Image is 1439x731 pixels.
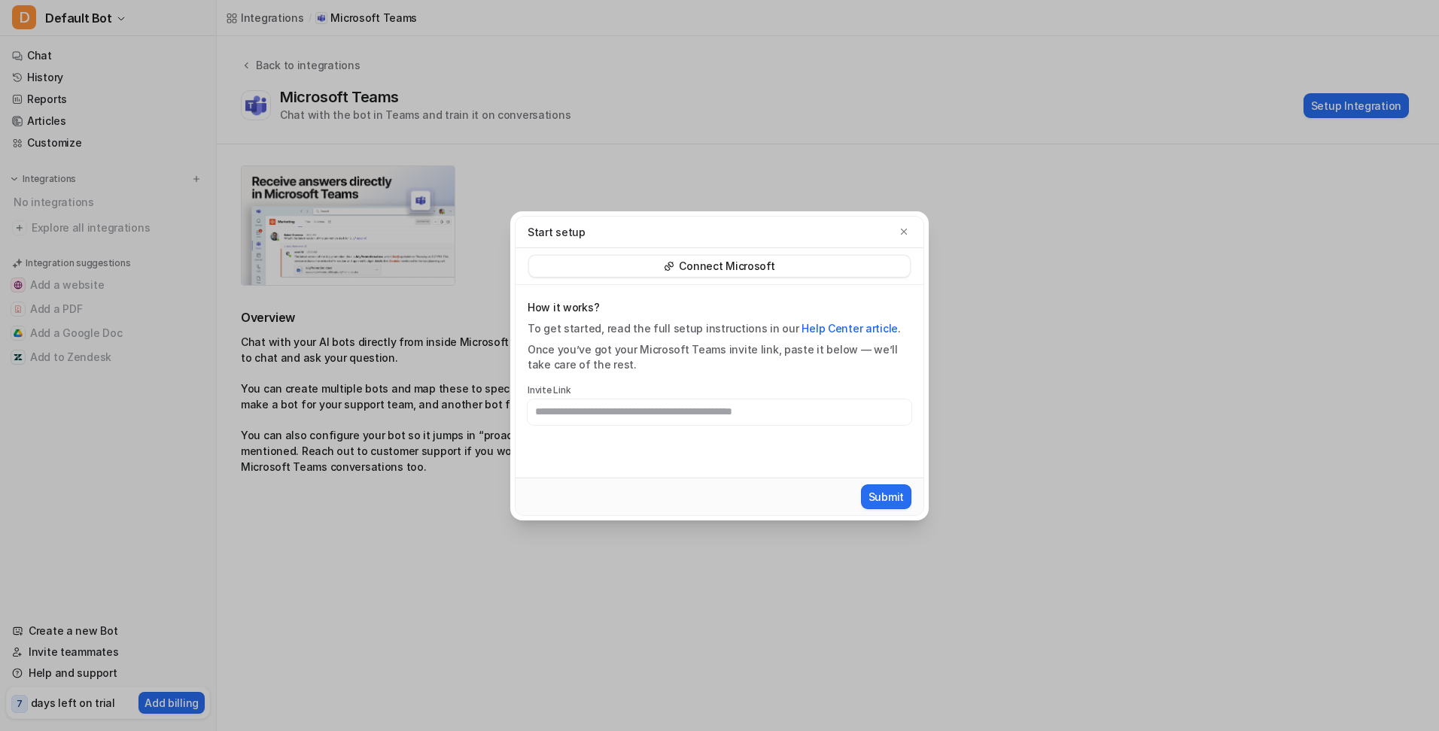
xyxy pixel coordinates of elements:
[802,322,898,335] a: Help Center article
[679,259,774,274] p: Connect Microsoft
[861,484,911,509] button: Submit
[528,300,911,315] p: How it works?
[528,342,911,372] div: Once you’ve got your Microsoft Teams invite link, paste it below — we’ll take care of the rest.
[528,224,586,240] p: Start setup
[528,384,911,396] label: Invite Link
[528,321,911,336] div: To get started, read the full setup instructions in our .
